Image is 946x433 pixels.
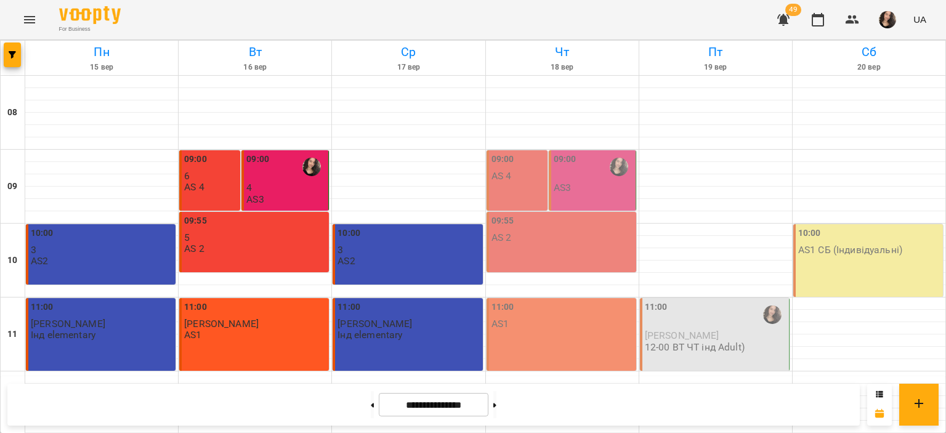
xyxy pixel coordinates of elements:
[491,301,514,314] label: 11:00
[798,245,902,255] p: AS1 СБ (Індивідуальні)
[246,182,326,193] p: 4
[184,318,259,330] span: [PERSON_NAME]
[184,330,201,340] p: AS1
[785,4,801,16] span: 49
[491,318,509,329] p: AS1
[641,62,790,73] h6: 19 вер
[338,227,360,240] label: 10:00
[7,328,17,341] h6: 11
[7,180,17,193] h6: 09
[338,330,402,340] p: Інд elementary
[794,62,944,73] h6: 20 вер
[184,243,204,254] p: AS 2
[641,42,790,62] h6: Пт
[554,153,576,166] label: 09:00
[491,232,512,243] p: AS 2
[15,5,44,34] button: Menu
[31,256,48,266] p: AS2
[31,227,54,240] label: 10:00
[645,301,668,314] label: 11:00
[7,254,17,267] h6: 10
[334,42,483,62] h6: Ср
[610,158,628,176] img: Самчук Анастасія Олександрівна
[27,42,176,62] h6: Пн
[59,25,121,33] span: For Business
[338,256,355,266] p: AS2
[31,301,54,314] label: 11:00
[488,62,637,73] h6: 18 вер
[798,227,821,240] label: 10:00
[184,301,207,314] label: 11:00
[334,62,483,73] h6: 17 вер
[31,330,95,340] p: Інд elementary
[184,214,207,228] label: 09:55
[794,42,944,62] h6: Сб
[180,62,329,73] h6: 16 вер
[184,232,326,243] p: 5
[246,153,269,166] label: 09:00
[488,42,637,62] h6: Чт
[184,171,238,181] p: 6
[645,342,745,352] p: 12-00 ВТ ЧТ інд Adult)
[180,42,329,62] h6: Вт
[7,106,17,119] h6: 08
[302,158,321,176] img: Самчук Анастасія Олександрівна
[491,153,514,166] label: 09:00
[31,245,173,255] p: 3
[879,11,896,28] img: af1f68b2e62f557a8ede8df23d2b6d50.jpg
[645,330,719,341] span: [PERSON_NAME]
[908,8,931,31] button: UA
[338,318,412,330] span: [PERSON_NAME]
[31,318,105,330] span: [PERSON_NAME]
[554,182,571,193] p: AS3
[184,153,207,166] label: 09:00
[27,62,176,73] h6: 15 вер
[338,301,360,314] label: 11:00
[491,171,512,181] p: AS 4
[184,182,204,192] p: AS 4
[338,245,480,255] p: 3
[913,13,926,26] span: UA
[246,194,264,204] p: AS3
[59,6,121,24] img: Voopty Logo
[491,214,514,228] label: 09:55
[763,306,782,324] img: Самчук Анастасія Олександрівна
